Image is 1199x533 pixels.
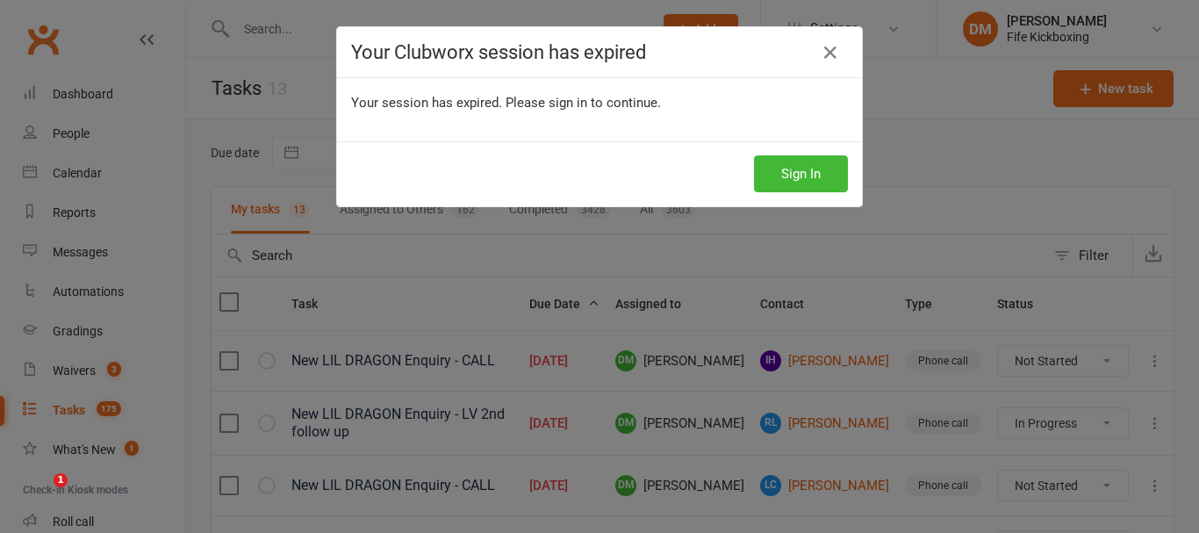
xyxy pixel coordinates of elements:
span: 1 [54,473,68,487]
span: Your session has expired. Please sign in to continue. [351,95,661,111]
h4: Your Clubworx session has expired [351,41,848,63]
iframe: Intercom live chat [18,473,60,515]
a: Close [816,39,844,67]
button: Sign In [754,155,848,192]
